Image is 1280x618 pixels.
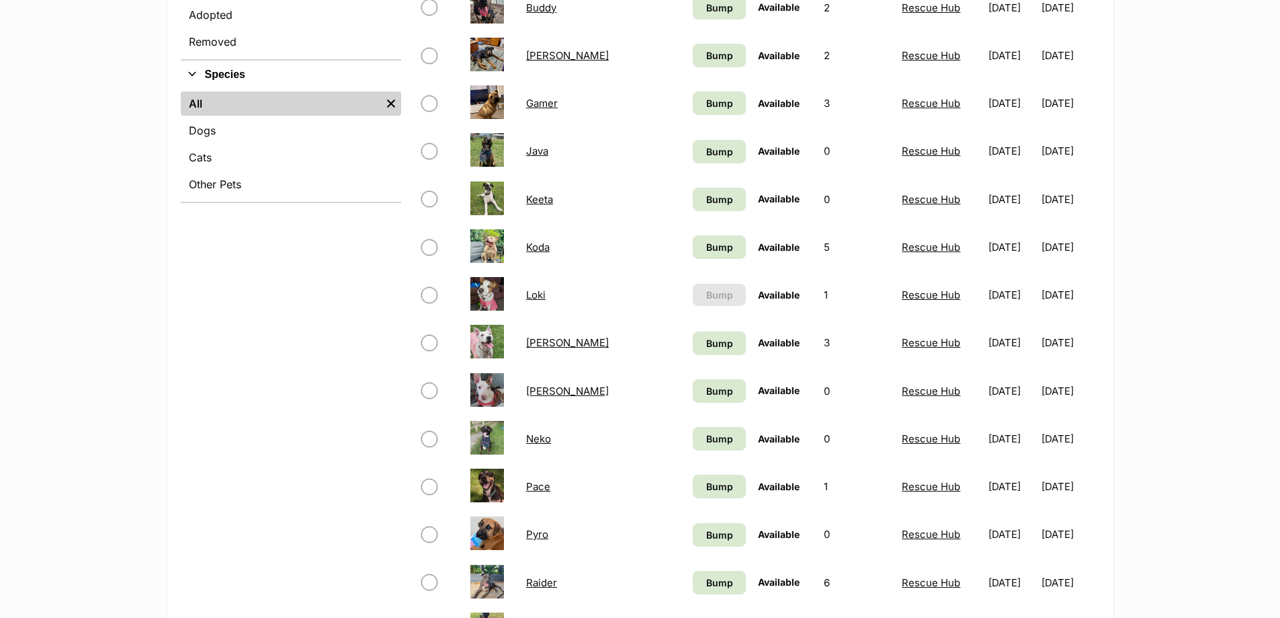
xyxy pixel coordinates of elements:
a: Rescue Hub [902,97,960,110]
td: [DATE] [983,463,1040,510]
td: [DATE] [983,416,1040,462]
button: Species [181,66,401,83]
td: 0 [818,176,895,223]
td: [DATE] [1041,463,1099,510]
a: Rescue Hub [902,432,960,445]
span: Available [758,529,800,540]
span: Available [758,481,800,492]
a: Bump [693,91,746,115]
a: Rescue Hub [902,241,960,254]
td: [DATE] [983,224,1040,270]
a: [PERSON_NAME] [526,336,609,349]
td: 0 [818,368,895,414]
a: Rescue Hub [902,145,960,157]
a: [PERSON_NAME] [526,49,609,62]
td: [DATE] [983,128,1040,174]
a: Bump [693,379,746,403]
img: Luna [470,325,504,358]
a: Bump [693,44,746,67]
a: Bump [693,140,746,163]
td: [DATE] [983,368,1040,414]
span: Available [758,193,800,204]
a: Pyro [526,528,548,541]
a: Bump [693,332,746,355]
span: Bump [706,288,733,302]
td: [DATE] [1041,128,1099,174]
span: Available [758,433,800,445]
td: 0 [818,511,895,557]
td: [DATE] [1041,272,1099,318]
span: Available [758,145,800,157]
a: Keeta [526,193,553,206]
td: [DATE] [1041,319,1099,366]
td: 3 [818,80,895,126]
span: Available [758,50,800,61]
td: 6 [818,559,895,606]
a: Remove filter [381,91,401,116]
a: Dogs [181,118,401,143]
a: Rescue Hub [902,336,960,349]
a: Bump [693,571,746,594]
span: Bump [706,145,733,159]
span: Bump [706,1,733,15]
a: Koda [526,241,550,254]
a: [PERSON_NAME] [526,385,609,397]
a: Bump [693,523,746,547]
div: Species [181,89,401,202]
a: Buddy [526,1,556,14]
a: Raider [526,576,557,589]
a: Rescue Hub [902,528,960,541]
td: 2 [818,32,895,79]
span: Bump [706,240,733,254]
td: 0 [818,128,895,174]
a: Gamer [526,97,558,110]
span: Bump [706,576,733,590]
td: [DATE] [1041,32,1099,79]
a: Bump [693,235,746,259]
td: [DATE] [983,319,1040,366]
a: Bump [693,475,746,498]
span: Available [758,385,800,396]
td: [DATE] [1041,224,1099,270]
td: [DATE] [983,80,1040,126]
a: Bump [693,427,746,451]
span: Available [758,98,800,109]
td: [DATE] [1041,176,1099,223]
a: Rescue Hub [902,480,960,493]
a: Other Pets [181,172,401,196]
span: Available [758,289,800,301]
td: [DATE] [1041,80,1099,126]
a: Pace [526,480,550,493]
td: [DATE] [983,176,1040,223]
td: [DATE] [983,272,1040,318]
span: Bump [706,432,733,446]
span: Bump [706,384,733,398]
span: Available [758,337,800,348]
a: Adopted [181,3,401,27]
span: Available [758,576,800,588]
a: Cats [181,145,401,169]
a: Rescue Hub [902,49,960,62]
a: Rescue Hub [902,1,960,14]
a: Bump [693,188,746,211]
span: Bump [706,528,733,542]
a: All [181,91,381,116]
td: [DATE] [983,32,1040,79]
span: Bump [706,48,733,63]
span: Available [758,241,800,253]
span: Bump [706,336,733,350]
a: Rescue Hub [902,193,960,206]
td: [DATE] [983,559,1040,606]
td: 0 [818,416,895,462]
td: [DATE] [1041,368,1099,414]
td: [DATE] [983,511,1040,557]
td: 1 [818,272,895,318]
a: Rescue Hub [902,385,960,397]
span: Available [758,1,800,13]
a: Removed [181,30,401,54]
td: 5 [818,224,895,270]
span: Bump [706,96,733,110]
a: Rescue Hub [902,288,960,301]
span: Bump [706,192,733,206]
a: Rescue Hub [902,576,960,589]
